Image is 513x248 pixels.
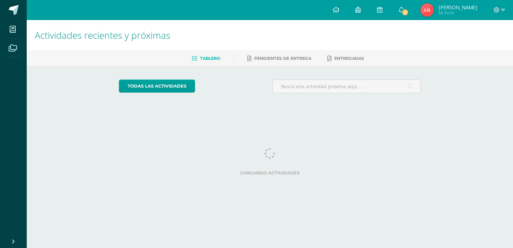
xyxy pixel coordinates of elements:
span: [PERSON_NAME] [439,4,477,11]
span: 2 [401,9,409,16]
span: Mi Perfil [439,10,477,16]
span: Entregadas [334,56,364,61]
span: Actividades recientes y próximas [35,29,170,41]
span: Tablero [200,56,220,61]
label: Cargando actividades [119,170,421,175]
a: todas las Actividades [119,80,195,93]
a: Pendientes de entrega [247,53,311,64]
input: Busca una actividad próxima aquí... [273,80,421,93]
span: Pendientes de entrega [254,56,311,61]
a: Entregadas [327,53,364,64]
img: 68f22fc691a25975abbfbeab9e04d97e.png [420,3,434,17]
a: Tablero [192,53,220,64]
